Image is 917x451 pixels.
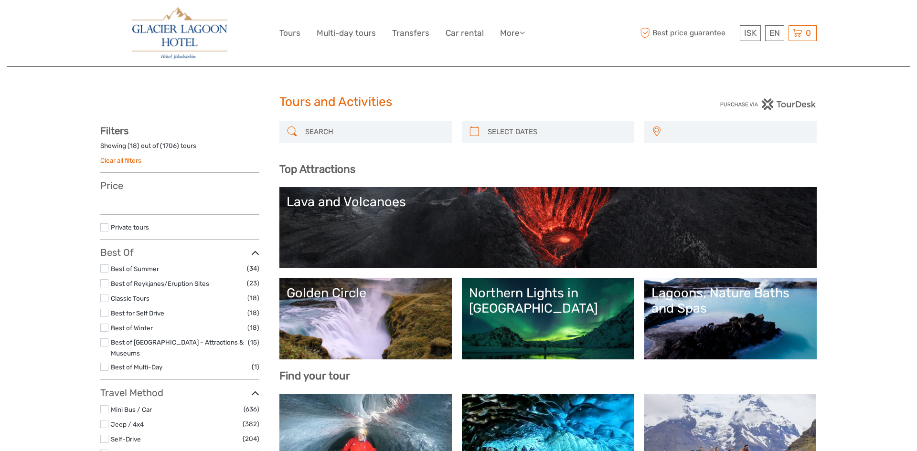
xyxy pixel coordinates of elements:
[111,435,141,443] a: Self-Drive
[244,404,259,415] span: (636)
[111,420,144,428] a: Jeep / 4x4
[469,285,627,316] div: Northern Lights in [GEOGRAPHIC_DATA]
[111,294,149,302] a: Classic Tours
[247,307,259,318] span: (18)
[392,26,429,40] a: Transfers
[638,25,737,41] span: Best price guarantee
[100,141,259,156] div: Showing ( ) out of ( ) tours
[317,26,376,40] a: Multi-day tours
[765,25,784,41] div: EN
[111,265,159,273] a: Best of Summer
[130,141,137,150] label: 18
[111,309,164,317] a: Best for Self Drive
[247,278,259,289] span: (23)
[243,419,259,430] span: (382)
[111,338,244,357] a: Best of [GEOGRAPHIC_DATA] - Attractions & Museums
[111,363,162,371] a: Best of Multi-Day
[484,124,629,140] input: SELECT DATES
[111,324,153,332] a: Best of Winter
[111,223,149,231] a: Private tours
[279,163,355,176] b: Top Attractions
[744,28,757,38] span: ISK
[111,280,209,287] a: Best of Reykjanes/Eruption Sites
[162,141,177,150] label: 1706
[100,247,259,258] h3: Best Of
[100,157,141,164] a: Clear all filters
[100,387,259,399] h3: Travel Method
[651,285,810,316] div: Lagoons, Nature Baths and Spas
[243,433,259,444] span: (204)
[287,194,810,261] a: Lava and Volcanoes
[247,263,259,274] span: (34)
[720,98,817,110] img: PurchaseViaTourDesk.png
[111,406,152,413] a: Mini Bus / Car
[252,361,259,372] span: (1)
[804,28,812,38] span: 0
[279,26,300,40] a: Tours
[287,285,445,301] div: Golden Circle
[132,7,227,59] img: 2790-86ba44ba-e5e5-4a53-8ab7-28051417b7bc_logo_big.jpg
[100,180,259,191] h3: Price
[247,293,259,304] span: (18)
[247,322,259,333] span: (18)
[469,285,627,352] a: Northern Lights in [GEOGRAPHIC_DATA]
[651,285,810,352] a: Lagoons, Nature Baths and Spas
[301,124,447,140] input: SEARCH
[279,369,350,382] b: Find your tour
[100,125,128,136] strong: Filters
[279,94,638,110] h1: Tours and Activities
[287,194,810,210] div: Lava and Volcanoes
[248,337,259,348] span: (15)
[446,26,484,40] a: Car rental
[500,26,525,40] a: More
[287,285,445,352] a: Golden Circle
